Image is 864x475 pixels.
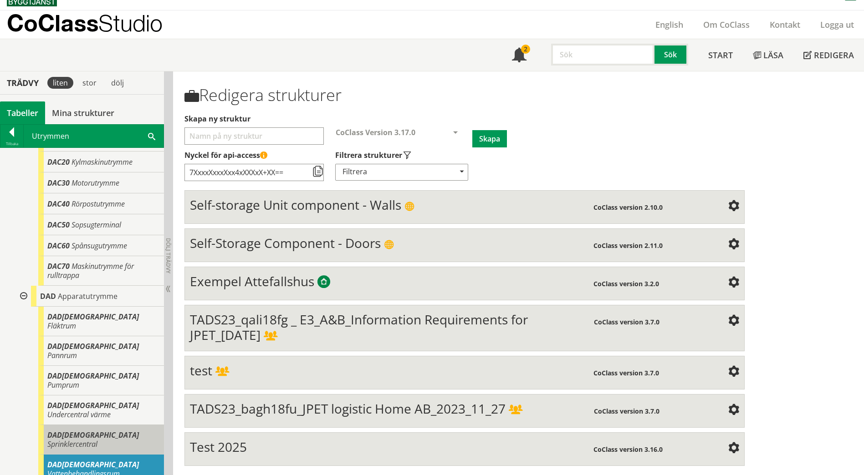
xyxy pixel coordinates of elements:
[47,341,139,351] span: DAD[DEMOGRAPHIC_DATA]
[312,167,323,177] span: Kopiera
[7,10,182,39] a: CoClassStudio
[509,405,522,415] span: Delad struktur
[693,19,760,30] a: Om CoClass
[47,261,70,271] span: DAC70
[47,220,70,230] span: DAC50
[593,369,659,377] span: CoClass version 3.7.0
[2,78,44,88] div: Trädvy
[47,439,97,449] span: Sprinklercentral
[98,10,163,36] span: Studio
[472,130,507,147] button: Skapa
[184,164,324,181] input: Nyckel till åtkomststruktur via API (kräver API-licensabonnemang)
[72,241,127,251] span: Spånsugutrymme
[72,220,121,230] span: Sopsugterminal
[184,127,324,145] input: Välj ett namn för att skapa en ny struktur Välj vilka typer av strukturer som ska visas i din str...
[47,321,76,331] span: Fläktrum
[190,362,212,379] span: test
[763,50,783,61] span: Läsa
[47,157,70,167] span: DAC20
[521,45,530,54] div: 2
[793,39,864,71] a: Redigera
[810,19,864,30] a: Logga ut
[47,380,79,390] span: Pumprum
[47,312,139,322] span: DAD[DEMOGRAPHIC_DATA]
[0,140,23,147] div: Tillbaka
[594,318,660,326] span: CoClass version 3.7.0
[384,240,394,250] span: Publik struktur
[45,101,121,124] a: Mina strukturer
[199,84,342,106] font: Redigera strukturer
[190,400,506,417] span: TADS23_bagh18fu_JPET logistic Home AB_2023_11_27
[336,127,415,137] span: CoClass Version 3.17.0
[47,350,77,360] span: Pannrum
[814,50,854,61] span: Redigera
[335,164,468,181] div: Filtrera
[40,291,56,301] span: DAD
[77,77,102,89] div: stor
[512,49,527,63] span: Notifikationer
[593,445,663,454] span: CoClass version 3.16.0
[404,202,414,212] span: Publik struktur
[335,150,402,160] font: Filtrera strukturer
[47,77,73,89] div: liten
[47,199,70,209] span: DAC40
[72,157,133,167] span: Kylmaskinutrymme
[728,239,739,250] span: Inställningar
[47,400,139,410] span: DAD[DEMOGRAPHIC_DATA]
[728,316,739,327] span: Inställningar
[47,178,70,188] span: DAC30
[148,131,155,141] span: Sök i tabellen
[47,371,139,381] span: DAD[DEMOGRAPHIC_DATA]
[760,19,810,30] a: Kontakt
[47,261,134,280] span: Maskinutrymme för rulltrappa
[593,203,663,212] span: CoClass version 2.10.0
[728,367,739,378] span: Inställningar
[728,443,739,454] span: Inställningar
[328,127,472,150] div: Välj CoClass-version för att skapa en ny struktur
[260,152,267,159] span: Denna API-nyckel ger åtkomst till alla strukturer som du har skapat eller delat med dig av. Håll ...
[184,114,744,124] label: Välj ett namn för att skapa en ny struktur
[72,178,119,188] span: Motorutrymme
[24,125,164,147] div: Utrymmen
[743,39,793,71] a: Läsa
[164,238,172,273] span: Dölj trädvy
[47,460,139,470] span: DAD[DEMOGRAPHIC_DATA]
[264,332,277,342] span: Delad struktur
[728,278,739,288] span: Inställningar
[698,39,743,71] a: Start
[106,77,129,89] div: dölj
[728,405,739,416] span: Inställningar
[215,367,229,377] span: Delad struktur
[317,276,330,289] span: Byggtjänsts exempelstrukturer
[47,241,70,251] span: DAC60
[594,407,660,415] span: CoClass version 3.7.0
[654,44,688,66] button: Sök
[184,150,744,160] label: Nyckel till åtkomststruktur via API (kräver API-licensabonnemang)
[645,19,693,30] a: English
[190,196,401,213] span: Self-storage Unit component - Walls
[72,199,125,209] span: Rörpostutrymme
[190,234,381,252] span: Self-Storage Component - Doors
[593,241,663,250] span: CoClass version 2.11.0
[335,150,467,160] label: Välj vilka typer av strukturer som ska visas i din strukturlista
[47,430,139,440] span: DAD[DEMOGRAPHIC_DATA]
[190,273,314,290] span: Exempel Attefallshus
[190,311,528,344] span: TADS23_qali18fg _ E3_A&B_Information Requirements for JPET_[DATE]
[551,44,654,66] input: Sök
[190,438,247,455] span: Test 2025
[47,409,111,419] span: Undercentral värme
[7,18,163,28] p: CoClass
[184,150,260,160] font: Nyckel för api-access
[708,50,733,61] span: Start
[502,39,537,71] a: 2
[593,279,659,288] span: CoClass version 3.2.0
[58,291,118,301] span: Apparatutrymme
[728,201,739,212] span: Inställningar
